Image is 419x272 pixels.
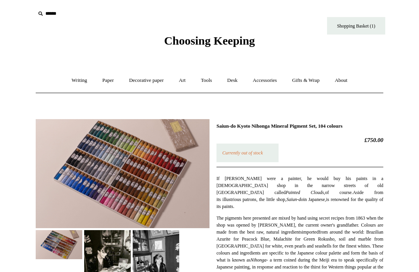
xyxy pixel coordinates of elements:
[36,230,82,259] img: Saiun-do Kyoto Nihonga Mineral Pigment Set, 104 colours
[216,137,383,144] h2: £750.00
[285,70,327,91] a: Gifts & Wrap
[164,40,255,46] a: Choosing Keeping
[95,70,121,91] a: Paper
[325,197,326,202] em: ,
[302,229,319,235] span: imported
[122,70,171,91] a: Decorative paper
[216,175,383,210] p: If [PERSON_NAME] were a painter, he would buy his paints in a [DEMOGRAPHIC_DATA] shop in the narr...
[303,197,325,202] span: in Japanese
[164,34,255,47] span: Choosing Keeping
[65,70,94,91] a: Writing
[286,190,325,195] em: Painted Clouds,
[222,150,263,156] em: Currently out of stock
[328,70,355,91] a: About
[250,257,266,263] em: Nihonga
[327,17,385,35] a: Shopping Basket (1)
[194,70,219,91] a: Tools
[172,70,192,91] a: Art
[246,70,284,91] a: Accessories
[286,197,303,202] em: Saiun-do
[216,123,383,129] h1: Saiun-do Kyoto Nihonga Mineral Pigment Set, 104 colours
[220,70,245,91] a: Desk
[351,190,353,195] em: .
[36,119,209,228] img: Saiun-do Kyoto Nihonga Mineral Pigment Set, 104 colours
